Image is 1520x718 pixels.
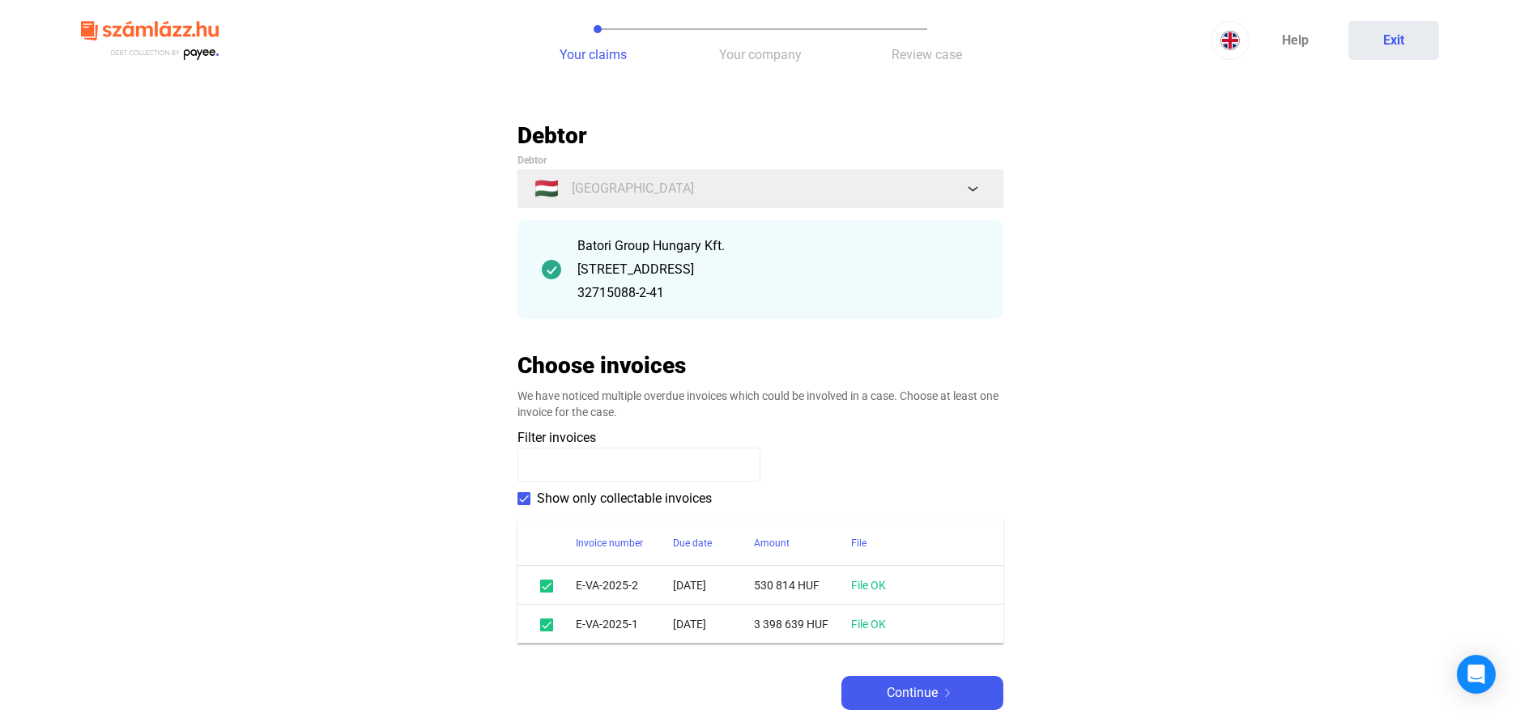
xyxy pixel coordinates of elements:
a: File OK [851,579,886,592]
div: Open Intercom Messenger [1457,655,1496,694]
td: E-VA-2025-1 [576,605,673,644]
div: Batori Group Hungary Kft. [577,236,979,256]
div: Due date [673,533,712,553]
span: Debtor [517,155,547,166]
span: Continue [887,683,938,703]
span: [GEOGRAPHIC_DATA] [572,179,694,198]
button: EN [1211,21,1250,60]
div: We have noticed multiple overdue invoices which could be involved in a case. Choose at least one ... [517,388,1003,420]
img: szamlazzhu-logo [81,15,219,67]
div: Invoice number [576,533,643,553]
button: Continuearrow-right-white [841,676,1003,710]
div: Amount [754,533,790,553]
span: Your claims [560,47,627,62]
span: Your company [719,47,802,62]
td: 530 814 HUF [754,566,851,605]
span: 🇭🇺 [534,179,559,198]
div: Invoice number [576,533,673,553]
h2: Debtor [517,121,1003,150]
img: checkmark-darker-green-circle [542,260,561,279]
td: E-VA-2025-2 [576,566,673,605]
a: Help [1250,21,1340,60]
td: [DATE] [673,605,754,644]
div: Due date [673,533,754,553]
img: EN [1220,31,1240,50]
td: [DATE] [673,566,754,605]
a: File OK [851,618,886,631]
div: [STREET_ADDRESS] [577,260,979,279]
td: 3 398 639 HUF [754,605,851,644]
div: File [851,533,866,553]
div: 32715088-2-41 [577,283,979,303]
span: Review case [892,47,962,62]
span: Show only collectable invoices [537,489,712,508]
div: Amount [754,533,851,553]
h2: Choose invoices [517,351,686,380]
span: Filter invoices [517,430,596,445]
img: arrow-right-white [938,689,957,697]
button: 🇭🇺[GEOGRAPHIC_DATA] [517,169,1003,208]
div: File [851,533,984,553]
button: Exit [1348,21,1439,60]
